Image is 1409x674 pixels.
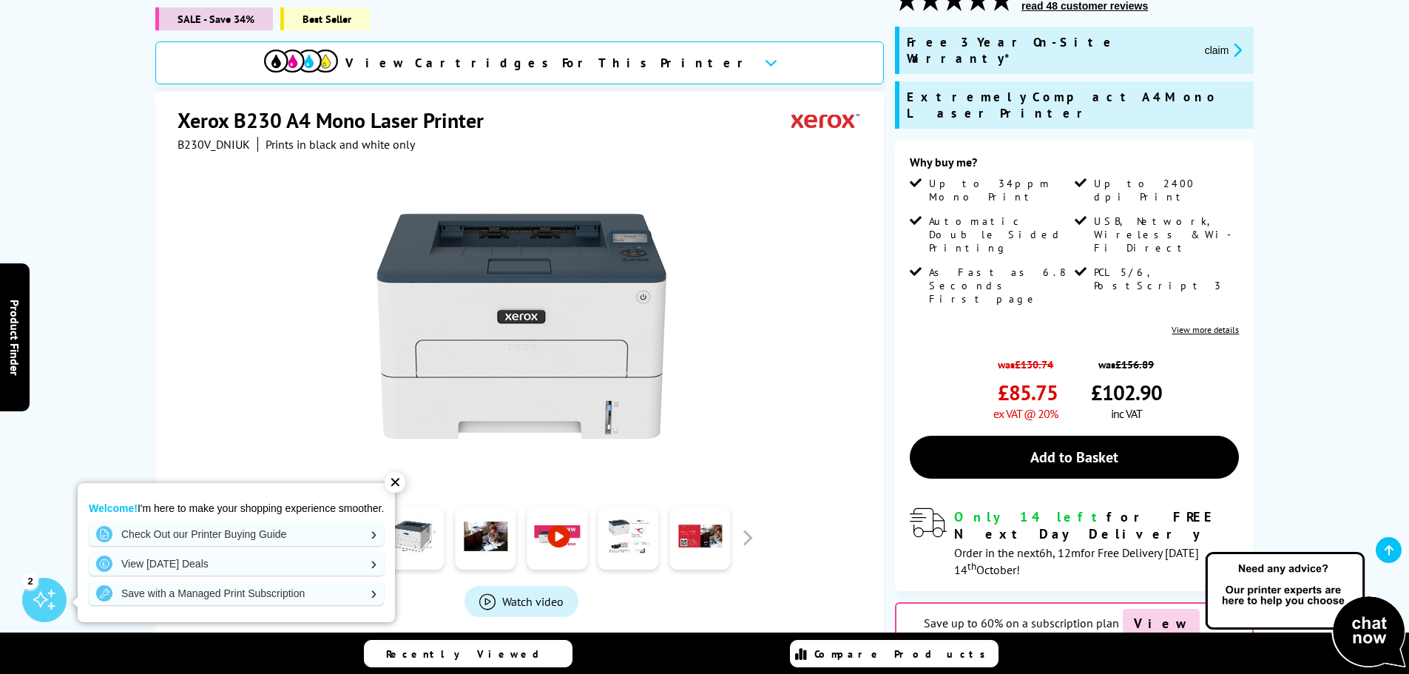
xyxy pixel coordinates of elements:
a: Save with a Managed Print Subscription [89,582,384,605]
span: ex VAT @ 20% [993,406,1058,421]
a: Add to Basket [910,436,1239,479]
a: View [DATE] Deals [89,552,384,576]
span: inc VAT [1111,406,1142,421]
div: for FREE Next Day Delivery [954,508,1239,542]
a: Check Out our Printer Buying Guide [89,522,384,546]
span: Free 3 Year On-Site Warranty* [907,34,1193,67]
strike: £130.74 [1015,357,1053,371]
span: £102.90 [1091,379,1162,406]
span: B230V_DNIUK [178,137,250,152]
span: Only 14 left [954,508,1106,525]
span: Save up to 60% on a subscription plan [924,616,1119,630]
img: Open Live Chat window [1202,550,1409,671]
button: promo-description [1200,41,1247,58]
span: Best Seller [280,7,370,30]
a: Compare Products [790,640,999,667]
i: Prints in black and white only [266,137,415,152]
span: Up to 34ppm Mono Print [929,177,1071,203]
a: View more details [1172,324,1239,335]
span: Watch video [502,594,564,609]
span: Automatic Double Sided Printing [929,215,1071,255]
span: As Fast as 6.8 Seconds First page [929,266,1071,306]
span: Product Finder [7,299,22,375]
span: was [993,350,1058,371]
span: Up to 2400 dpi Print [1094,177,1236,203]
h1: Xerox B230 A4 Mono Laser Printer [178,107,499,134]
p: I'm here to make your shopping experience smoother. [89,502,384,515]
span: was [1091,350,1162,371]
span: Order in the next for Free Delivery [DATE] 14 October! [954,545,1199,577]
span: View Cartridges For This Printer [345,55,752,71]
span: Recently Viewed [386,647,554,661]
span: SALE - Save 34% [155,7,273,30]
div: modal_delivery [910,508,1239,576]
span: USB, Network, Wireless & Wi-Fi Direct [1094,215,1236,255]
div: 2 [22,573,38,589]
span: 6h, 12m [1039,545,1081,560]
strike: £156.89 [1115,357,1154,371]
strong: Welcome! [89,502,138,514]
img: Xerox [791,107,859,134]
img: Xerox B230 [376,181,666,471]
a: Product_All_Videos [464,586,578,617]
span: Compare Products [814,647,993,661]
sup: th [967,559,976,573]
span: View [1123,609,1200,638]
span: PCL 5/6, PostScript 3 [1094,266,1236,292]
span: Extremely Compact A4 Mono Laser Printer [907,89,1246,121]
div: ✕ [385,472,405,493]
span: £85.75 [998,379,1058,406]
a: Recently Viewed [364,640,572,667]
img: View Cartridges [264,50,338,73]
div: Why buy me? [910,155,1239,177]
